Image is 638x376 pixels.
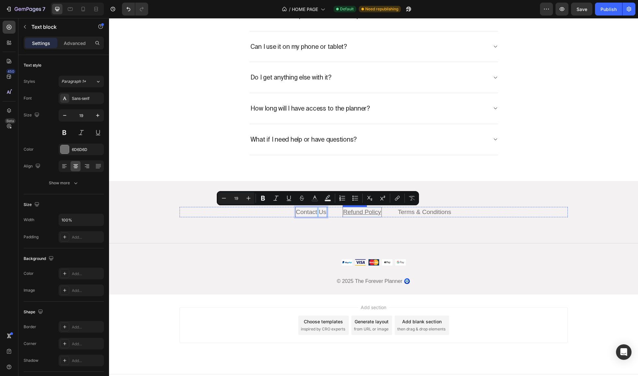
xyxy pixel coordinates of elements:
[72,96,102,102] div: Sans-serif
[141,117,248,125] p: What if I need help or have questions?
[600,6,617,13] div: Publish
[49,180,79,186] div: Show more
[246,300,280,307] div: Generate layout
[72,341,102,347] div: Add...
[288,308,336,314] span: then drag & drop elements
[234,190,272,197] a: Refund Policy
[577,6,587,12] span: Save
[595,3,622,16] button: Publish
[24,234,38,240] div: Padding
[141,86,261,94] p: How long will I have access to the planner?
[24,200,41,209] div: Size
[24,62,41,68] div: Text style
[235,182,257,188] div: Text block
[24,217,34,223] div: Width
[32,40,50,47] p: Settings
[61,79,86,84] span: Paragraph 1*
[24,287,35,293] div: Image
[24,111,41,120] div: Size
[292,6,318,13] span: HOME PAGE
[72,271,102,277] div: Add...
[3,3,48,16] button: 7
[571,3,592,16] button: Save
[64,40,86,47] p: Advanced
[232,241,297,248] img: Alt Image
[24,324,36,330] div: Border
[24,271,34,276] div: Color
[59,76,104,87] button: Paragraph 1*
[42,5,45,13] p: 7
[5,118,16,124] div: Beta
[24,162,42,171] div: Align
[109,18,638,376] iframe: Design area
[245,308,280,314] span: from URL or image
[289,190,342,197] a: Terms & Conditions
[234,189,273,199] div: Rich Text Editor. Editing area: main
[72,324,102,330] div: Add...
[24,254,55,263] div: Background
[24,308,44,317] div: Shape
[340,6,354,12] span: Default
[72,234,102,240] div: Add...
[72,288,102,294] div: Add...
[24,95,32,101] div: Font
[24,146,34,152] div: Color
[24,358,38,363] div: Shadow
[288,189,343,199] div: Rich Text Editor. Editing area: main
[365,6,398,12] span: Need republishing
[31,23,86,31] p: Text block
[293,300,333,307] div: Add blank section
[289,6,291,13] span: /
[122,3,148,16] div: Undo/Redo
[187,190,217,197] a: Contact Us
[186,189,218,199] div: Rich Text Editor. Editing area: main
[24,177,104,189] button: Show more
[217,191,419,205] div: Editor contextual toolbar
[141,25,238,33] p: Can I use it on my phone or tablet?
[72,358,102,364] div: Add...
[141,55,223,63] p: Do I get anything else with it?
[616,344,632,360] div: Open Intercom Messenger
[24,341,37,347] div: Corner
[249,286,280,293] span: Add section
[24,79,35,84] div: Styles
[195,300,234,307] div: Choose templates
[72,147,102,153] div: 6D6D6D
[192,308,236,314] span: inspired by CRO experts
[71,259,458,268] p: © 2025 The Forever Planner 🧿
[59,214,104,226] input: Auto
[6,69,16,74] div: 450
